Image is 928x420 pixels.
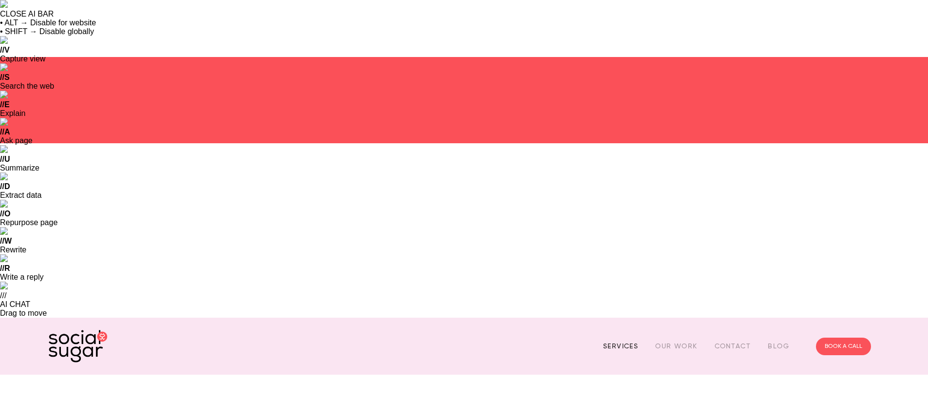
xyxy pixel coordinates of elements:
a: Contact [715,339,751,354]
a: BOOK A CALL [816,338,871,355]
a: Our Work [655,339,697,354]
img: SocialSugar [49,330,107,363]
a: Blog [768,339,789,354]
a: Services [603,339,638,354]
